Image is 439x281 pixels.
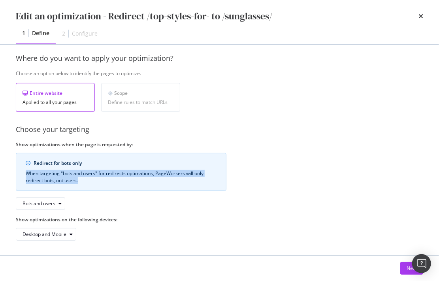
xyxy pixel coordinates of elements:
[407,265,417,272] div: Next
[34,160,217,167] div: Redirect for bots only
[108,90,173,96] div: Scope
[16,53,423,64] div: Where do you want to apply your optimization?
[23,232,66,237] div: Desktop and Mobile
[23,100,88,105] div: Applied to all your pages
[16,70,423,77] div: Choose an option below to identify the pages to optimize.
[16,141,226,148] label: Show optimizations when the page is requested by:
[400,262,423,275] button: Next
[26,170,217,184] div: When targeting "bots and users" for redirects optimations, PageWorkers will only redirect bots, n...
[16,9,272,23] div: Edit an optimization - Redirect /top-styles-for- to /sunglasses/
[16,153,226,191] div: info banner
[23,90,88,96] div: Entire website
[16,197,65,210] button: Bots and users
[62,30,65,38] div: 2
[412,254,431,273] div: Open Intercom Messenger
[16,228,76,241] button: Desktop and Mobile
[22,29,25,37] div: 1
[23,201,55,206] div: Bots and users
[16,216,226,223] label: Show optimizations on the following devices:
[32,29,49,37] div: Define
[16,124,423,135] div: Choose your targeting
[72,30,98,38] div: Configure
[418,9,423,23] div: times
[108,100,173,105] div: Define rules to match URLs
